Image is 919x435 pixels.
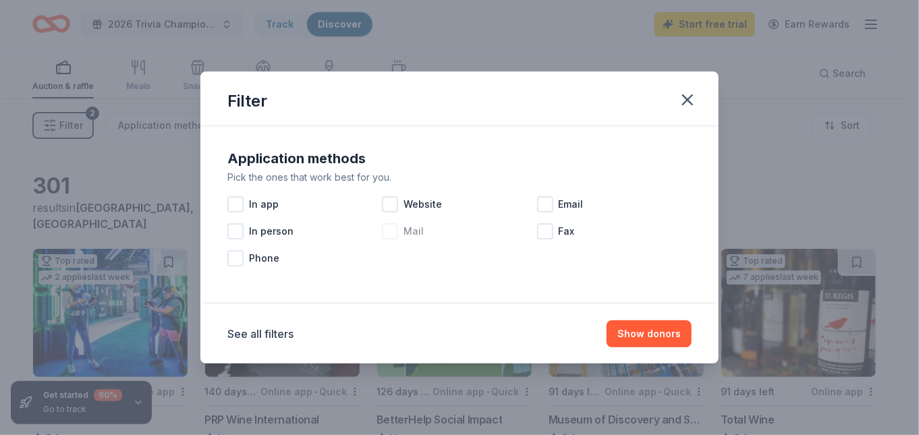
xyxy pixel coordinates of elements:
span: Mail [403,223,424,239]
span: Phone [249,250,279,266]
div: Pick the ones that work best for you. [227,169,692,185]
div: Filter [227,90,267,112]
button: Show donors [607,320,692,347]
span: In person [249,223,294,239]
button: See all filters [227,326,294,342]
span: Website [403,196,442,212]
div: Application methods [227,148,692,169]
span: Fax [559,223,575,239]
span: Email [559,196,584,212]
span: In app [249,196,279,212]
